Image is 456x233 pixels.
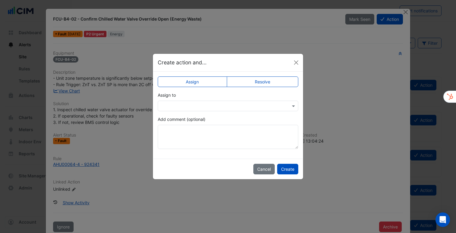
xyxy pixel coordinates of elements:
label: Resolve [227,76,299,87]
label: Assign to [158,92,176,98]
button: Cancel [253,164,275,174]
button: Close [292,58,301,67]
label: Add comment (optional) [158,116,205,122]
label: Assign [158,76,227,87]
h5: Create action and... [158,59,207,66]
button: Create [277,164,298,174]
div: Open Intercom Messenger [435,212,450,227]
